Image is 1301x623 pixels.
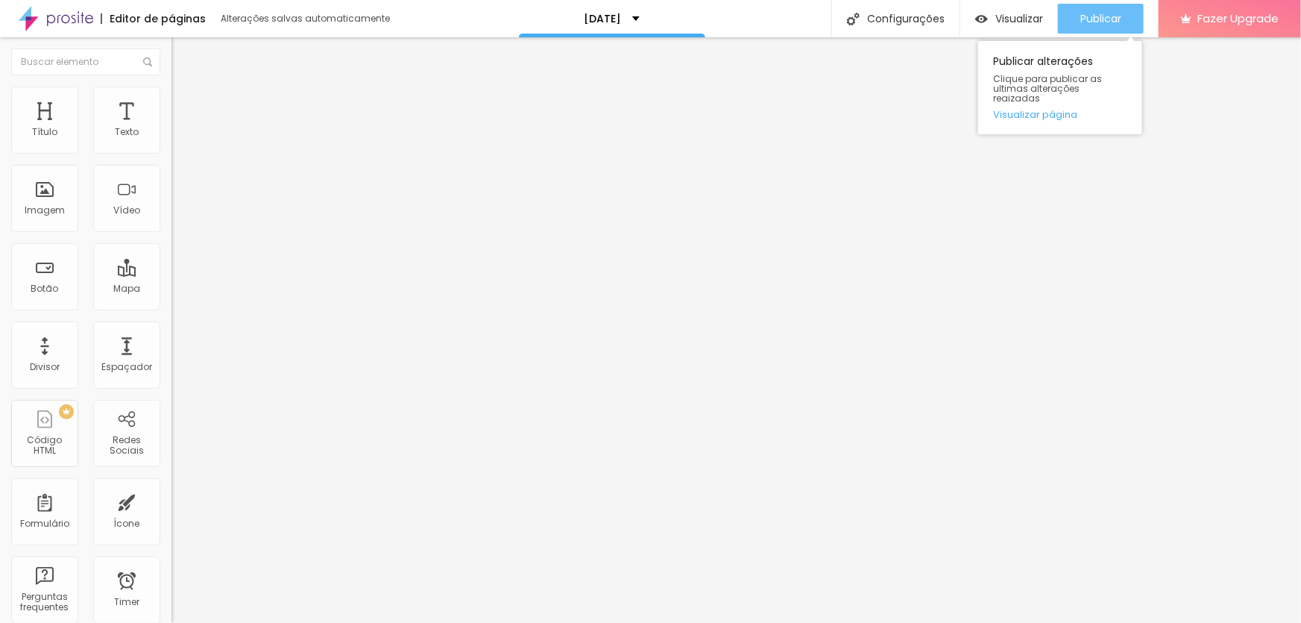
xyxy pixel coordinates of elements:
[31,284,59,294] div: Botão
[97,435,156,457] div: Redes Sociais
[113,205,140,216] div: Vídeo
[30,362,60,372] div: Divisor
[114,519,140,529] div: Ícone
[20,519,69,529] div: Formulário
[143,57,152,66] img: Icone
[960,4,1058,34] button: Visualizar
[171,37,1301,623] iframe: Editor
[975,13,988,25] img: view-1.svg
[25,205,65,216] div: Imagem
[993,110,1127,119] a: Visualizar página
[584,13,621,24] p: [DATE]
[115,127,139,137] div: Texto
[113,284,140,294] div: Mapa
[221,14,392,23] div: Alterações salvas automaticamente
[993,74,1127,104] span: Clique para publicar as ultimas alterações reaizadas
[101,13,206,24] div: Editor de páginas
[847,13,860,25] img: Icone
[978,41,1142,134] div: Publicar alterações
[15,435,74,457] div: Código HTML
[114,597,139,607] div: Timer
[995,13,1043,25] span: Visualizar
[1058,4,1144,34] button: Publicar
[11,48,160,75] input: Buscar elemento
[32,127,57,137] div: Título
[15,592,74,613] div: Perguntas frequentes
[1080,13,1121,25] span: Publicar
[1197,12,1279,25] span: Fazer Upgrade
[101,362,152,372] div: Espaçador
